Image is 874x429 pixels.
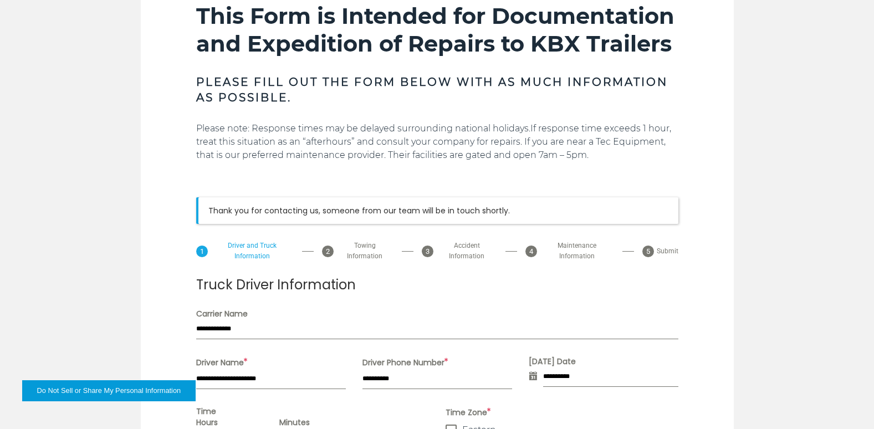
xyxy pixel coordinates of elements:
[211,241,294,262] span: Driver and Truck Information
[196,241,678,262] div: Pagination
[196,74,678,105] h3: PLEASE FILL OUT THE FORM BELOW WITH AS MUCH INFORMATION AS POSSIBLE.
[279,417,346,428] label: Minutes
[196,2,678,58] h2: This Form is Intended for Documentation and Expedition of Repairs to KBX Trailers
[22,380,196,401] button: Do Not Sell or Share My Personal Information
[208,206,667,216] p: Thank you for contacting us, someone from our team will be in touch shortly.
[446,406,678,419] span: Time Zone
[196,278,678,292] h2: Truck Driver Information
[196,123,671,160] span: If response time exceeds 1 hour, treat this situation as an “afterhours” and consult your company...
[336,241,393,262] span: Towing Information
[196,406,429,417] label: Time
[540,241,614,262] span: Maintenance Information
[196,123,530,134] span: Please note: Response times may be delayed surrounding national holidays.
[657,246,678,257] span: Submit
[196,417,263,428] label: Hours
[436,241,498,262] span: Accident Information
